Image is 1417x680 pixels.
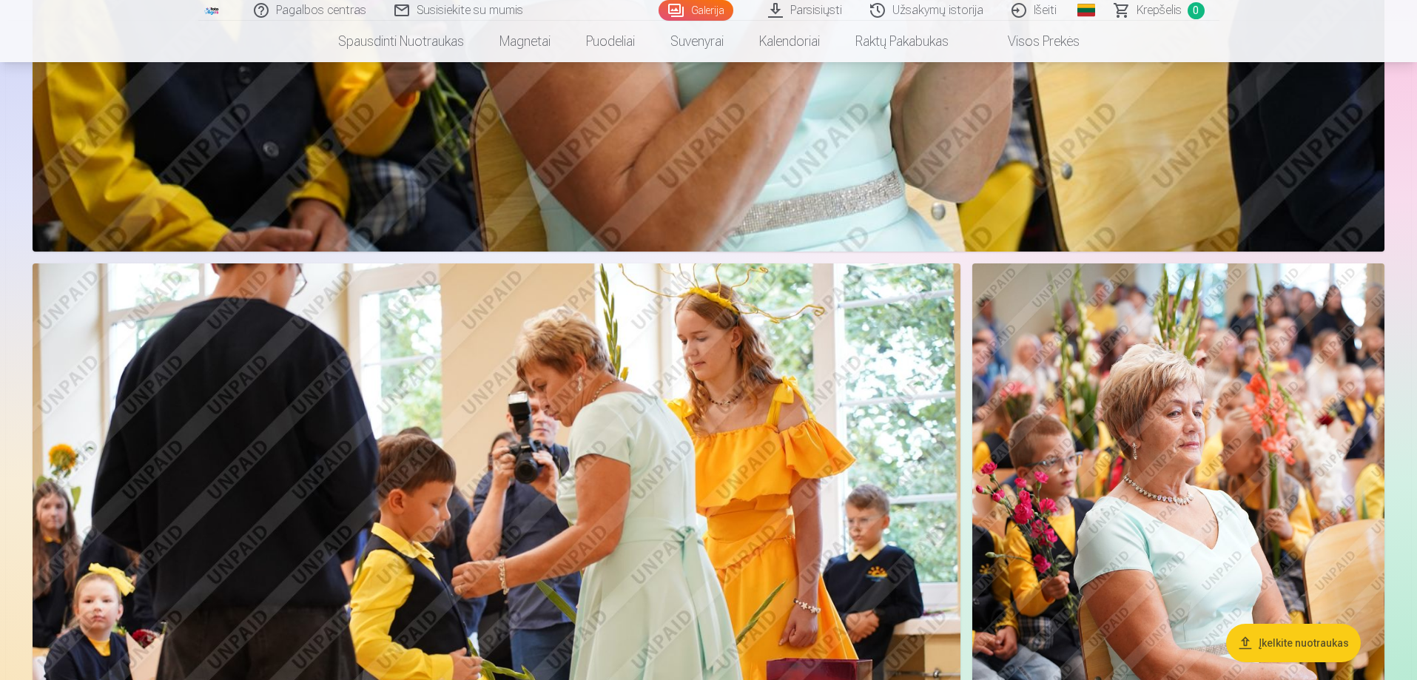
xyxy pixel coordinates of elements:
a: Kalendoriai [741,21,838,62]
a: Raktų pakabukas [838,21,966,62]
span: Krepšelis [1137,1,1182,19]
a: Magnetai [482,21,568,62]
a: Visos prekės [966,21,1097,62]
a: Suvenyrai [653,21,741,62]
span: 0 [1188,2,1205,19]
img: /fa2 [204,6,221,15]
a: Puodeliai [568,21,653,62]
button: Įkelkite nuotraukas [1226,624,1361,662]
a: Spausdinti nuotraukas [320,21,482,62]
